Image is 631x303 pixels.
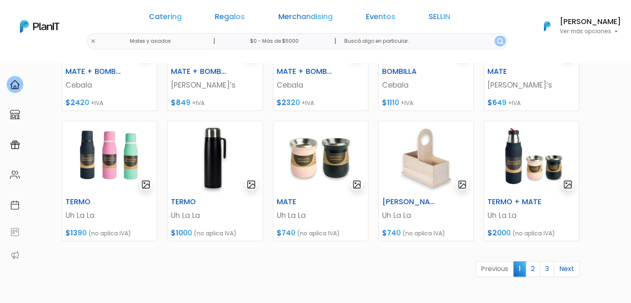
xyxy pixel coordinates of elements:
a: gallery-light MATE Uh La La $740 (no aplica IVA) [273,121,368,241]
span: $1000 [171,228,192,238]
a: gallery-light TERMO + MATE Uh La La $2000 (no aplica IVA) [484,121,579,241]
p: Uh La La [66,210,153,221]
h6: [PERSON_NAME] [377,198,443,206]
a: 2 [526,261,540,277]
span: $740 [277,228,295,238]
span: +IVA [302,99,314,107]
a: Eventos [366,13,395,23]
p: Uh La La [487,210,575,221]
img: close-6986928ebcb1d6c9903e3b54e860dbc4d054630f23adef3a32610726dff6a82b.svg [90,39,96,44]
span: $649 [487,98,507,108]
span: $849 [171,98,190,108]
span: $2000 [487,228,511,238]
img: PlanIt Logo [20,20,59,33]
img: thumb_Lunchera_1__1___copia_-Photoroom__95_.jpg [273,121,368,194]
img: people-662611757002400ad9ed0e3c099ab2801c6687ba6c219adb57efc949bc21e19d.svg [10,170,20,180]
h6: MATE + BOMBILLA [166,67,231,76]
span: 1 [513,261,526,276]
input: Buscá algo en particular.. [337,33,507,49]
a: Next [554,261,580,277]
h6: MATE + BOMBILLA [272,67,337,76]
span: $1390 [66,228,87,238]
button: PlanIt Logo [PERSON_NAME] Ver más opciones [533,15,621,37]
p: Uh La La [277,210,365,221]
a: gallery-light TERMO Uh La La $1390 (no aplica IVA) [62,121,157,241]
img: PlanIt Logo [538,17,556,35]
a: gallery-light TERMO Uh La La $1000 (no aplica IVA) [167,121,263,241]
img: search_button-432b6d5273f82d61273b3651a40e1bd1b912527efae98b1b7a1b2c0702e16a8d.svg [497,38,503,44]
h6: TERMO [166,198,231,206]
p: Ver más opciones [560,29,621,34]
a: 3 [540,261,554,277]
span: $740 [382,228,401,238]
img: thumb_Lunchera_1__1___copia_-Photoroom__98_.jpg [379,121,473,194]
p: | [213,36,215,46]
span: +IVA [91,99,103,107]
h6: MATE [272,198,337,206]
img: thumb_Dise%C3%B1o_sin_t%C3%ADtulo__9_.png [484,121,579,194]
span: $2320 [277,98,300,108]
span: +IVA [401,99,413,107]
img: gallery-light [458,180,467,189]
img: thumb_Lunchera_1__1___copia_-Photoroom__92_.jpg [168,121,262,194]
img: gallery-light [352,180,362,189]
a: Regalos [215,13,245,23]
p: [PERSON_NAME]’s [487,80,575,90]
h6: BOMBILLA [377,67,443,76]
a: gallery-light [PERSON_NAME] Uh La La $740 (no aplica IVA) [378,121,474,241]
span: +IVA [508,99,521,107]
img: home-e721727adea9d79c4d83392d1f703f7f8bce08238fde08b1acbfd93340b81755.svg [10,80,20,90]
img: campaigns-02234683943229c281be62815700db0a1741e53638e28bf9629b52c665b00959.svg [10,140,20,150]
span: (no aplica IVA) [88,229,131,237]
img: gallery-light [141,180,151,189]
h6: TERMO [61,198,126,206]
h6: [PERSON_NAME] [560,18,621,26]
span: (no aplica IVA) [402,229,445,237]
img: thumb_Lunchera_1__1___copia_-Photoroom__89_.jpg [62,121,157,194]
h6: MATE + BOMBILLA [61,67,126,76]
span: (no aplica IVA) [297,229,340,237]
img: feedback-78b5a0c8f98aac82b08bfc38622c3050aee476f2c9584af64705fc4e61158814.svg [10,227,20,237]
span: $2420 [66,98,89,108]
p: Cebala [277,80,365,90]
span: $1110 [382,98,399,108]
a: Merchandising [278,13,332,23]
p: [PERSON_NAME]’s [171,80,259,90]
p: Uh La La [171,210,259,221]
span: +IVA [192,99,205,107]
p: Cebala [66,80,153,90]
a: Catering [149,13,182,23]
img: calendar-87d922413cdce8b2cf7b7f5f62616a5cf9e4887200fb71536465627b3292af00.svg [10,200,20,210]
img: partners-52edf745621dab592f3b2c58e3bca9d71375a7ef29c3b500c9f145b62cc070d4.svg [10,250,20,260]
img: marketplace-4ceaa7011d94191e9ded77b95e3339b90024bf715f7c57f8cf31f2d8c509eaba.svg [10,110,20,120]
p: | [334,36,336,46]
img: gallery-light [563,180,573,189]
div: ¿Necesitás ayuda? [43,8,119,24]
img: gallery-light [246,180,256,189]
span: (no aplica IVA) [512,229,555,237]
h6: MATE [482,67,548,76]
p: Uh La La [382,210,470,221]
h6: TERMO + MATE [482,198,548,206]
span: (no aplica IVA) [194,229,236,237]
a: SELLIN [429,13,450,23]
p: Cebala [382,80,470,90]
